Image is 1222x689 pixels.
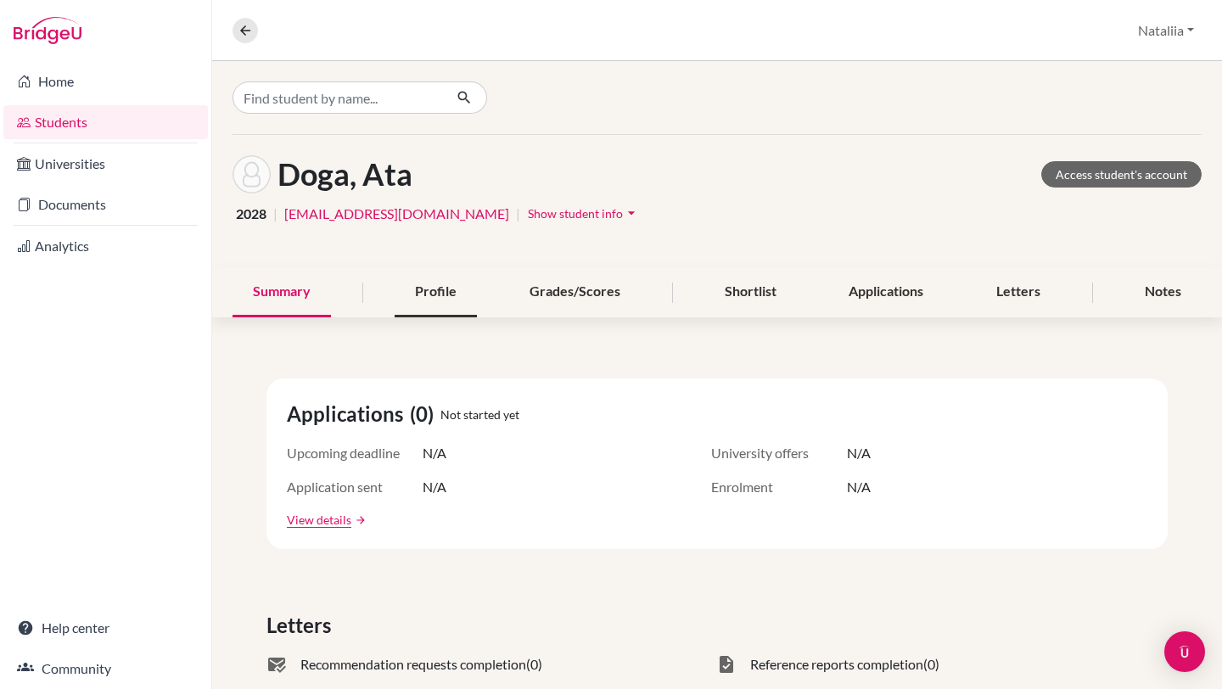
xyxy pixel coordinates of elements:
[509,267,641,317] div: Grades/Scores
[233,81,443,114] input: Find student by name...
[516,204,520,224] span: |
[3,147,208,181] a: Universities
[233,267,331,317] div: Summary
[3,652,208,686] a: Community
[287,399,410,429] span: Applications
[526,654,542,675] span: (0)
[287,477,423,497] span: Application sent
[1164,631,1205,672] div: Open Intercom Messenger
[300,654,526,675] span: Recommendation requests completion
[711,443,847,463] span: University offers
[3,611,208,645] a: Help center
[527,200,641,227] button: Show student infoarrow_drop_down
[847,443,871,463] span: N/A
[351,514,367,526] a: arrow_forward
[3,188,208,221] a: Documents
[704,267,797,317] div: Shortlist
[277,156,412,193] h1: Doga, Ata
[287,511,351,529] a: View details
[1041,161,1202,188] a: Access student's account
[923,654,939,675] span: (0)
[828,267,944,317] div: Applications
[233,155,271,193] img: Ata Doga's avatar
[395,267,477,317] div: Profile
[3,105,208,139] a: Students
[711,477,847,497] span: Enrolment
[266,610,338,641] span: Letters
[410,399,440,429] span: (0)
[3,64,208,98] a: Home
[750,654,923,675] span: Reference reports completion
[423,477,446,497] span: N/A
[976,267,1061,317] div: Letters
[623,204,640,221] i: arrow_drop_down
[287,443,423,463] span: Upcoming deadline
[847,477,871,497] span: N/A
[266,654,287,675] span: mark_email_read
[716,654,737,675] span: task
[1130,14,1202,47] button: Nataliia
[3,229,208,263] a: Analytics
[14,17,81,44] img: Bridge-U
[528,206,623,221] span: Show student info
[1124,267,1202,317] div: Notes
[440,406,519,423] span: Not started yet
[284,204,509,224] a: [EMAIL_ADDRESS][DOMAIN_NAME]
[273,204,277,224] span: |
[423,443,446,463] span: N/A
[236,204,266,224] span: 2028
